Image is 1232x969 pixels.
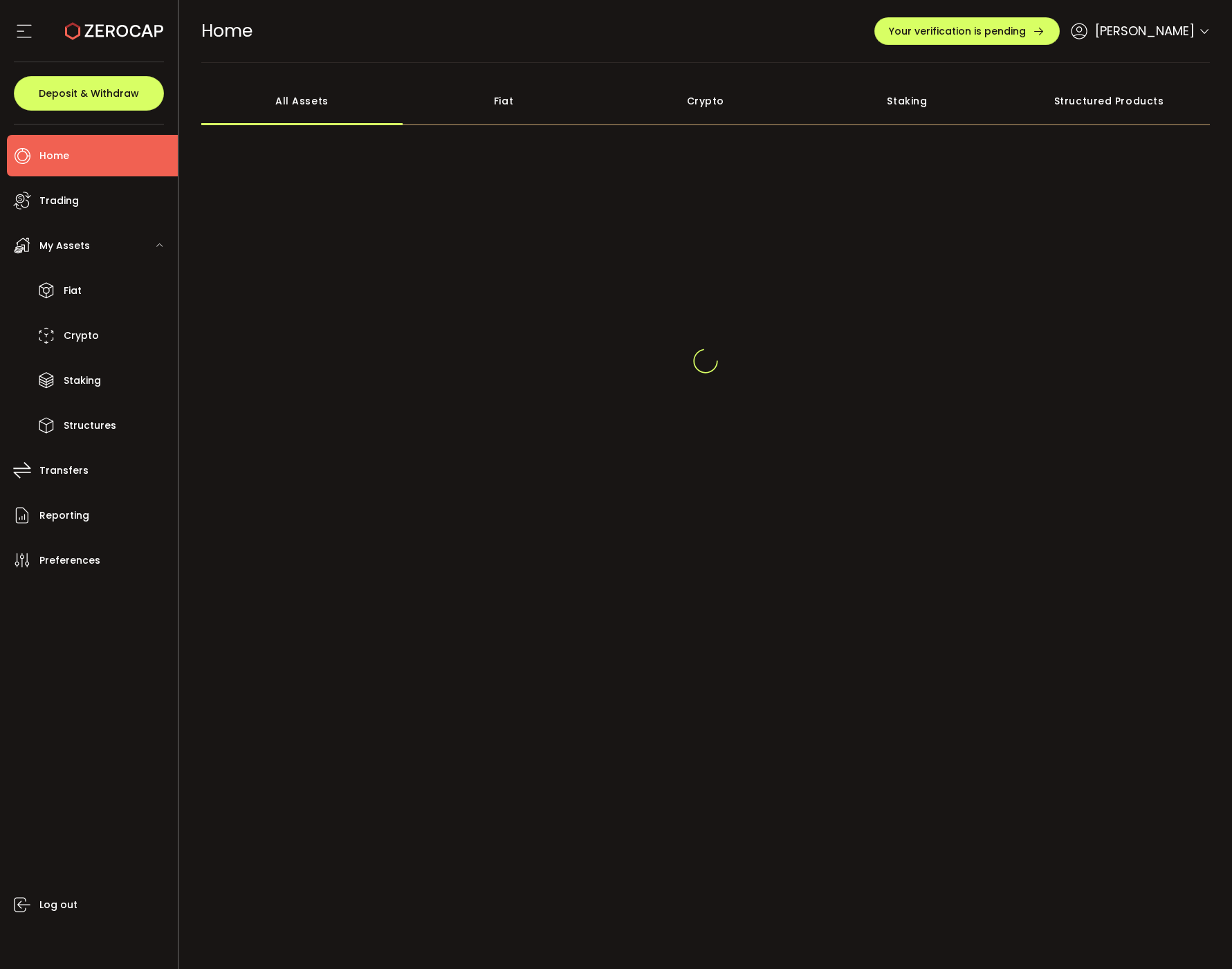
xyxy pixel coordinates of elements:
div: Structured Products [1008,77,1210,125]
span: My Assets [39,236,90,256]
span: Deposit & Withdraw [39,89,139,98]
button: Your verification is pending [874,17,1060,45]
span: Staking [64,371,101,391]
span: Log out [39,895,77,915]
span: Transfers [39,461,89,481]
span: Fiat [64,281,82,301]
span: Home [39,146,69,166]
span: Crypto [64,326,99,346]
span: Reporting [39,506,89,526]
span: Home [201,19,252,43]
div: Staking [807,77,1009,125]
div: Crypto [605,77,807,125]
span: Trading [39,191,79,211]
span: Preferences [39,551,100,571]
button: Deposit & Withdraw [14,76,164,111]
div: All Assets [201,77,403,125]
span: [PERSON_NAME] [1095,21,1195,40]
span: Your verification is pending [889,26,1026,36]
div: Fiat [403,77,605,125]
span: Structures [64,416,116,436]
